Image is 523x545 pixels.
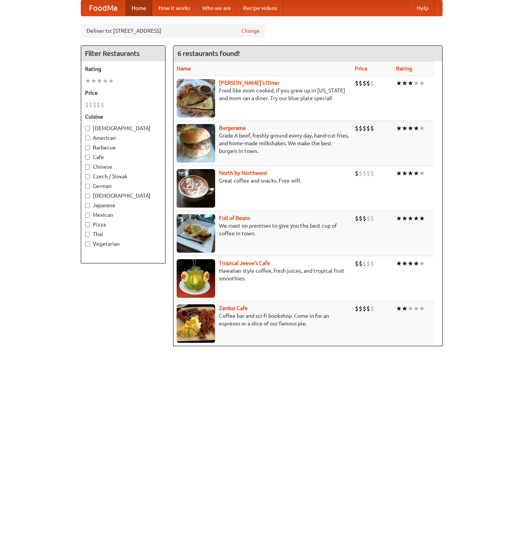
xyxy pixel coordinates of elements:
[85,192,161,200] label: [DEMOGRAPHIC_DATA]
[413,304,419,313] li: ★
[93,101,97,109] li: $
[370,214,374,223] li: $
[355,169,359,178] li: $
[363,214,366,223] li: $
[366,124,370,132] li: $
[85,222,90,227] input: Pizza
[89,101,93,109] li: $
[355,124,359,132] li: $
[85,240,161,248] label: Vegetarian
[97,101,100,109] li: $
[85,173,161,180] label: Czech / Slovak
[85,211,161,219] label: Mexican
[85,193,90,198] input: [DEMOGRAPHIC_DATA]
[85,182,161,190] label: German
[152,0,196,16] a: How it works
[85,113,161,121] h5: Cuisine
[370,259,374,268] li: $
[370,79,374,87] li: $
[219,260,270,266] b: Tropical Jeeve's Cafe
[85,126,90,131] input: [DEMOGRAPHIC_DATA]
[85,203,90,208] input: Japanese
[85,145,90,150] input: Barbecue
[355,259,359,268] li: $
[177,312,349,327] p: Coffee bar and sci-fi bookshop. Come in for an espresso or a slice of our famous pie.
[363,259,366,268] li: $
[219,215,250,221] a: Full of Beans
[177,87,349,102] p: Food like mom cooked, if you grew up in [US_STATE] and mom ran a diner. Try our blue plate special!
[359,214,363,223] li: $
[366,304,370,313] li: $
[219,305,248,311] a: Zardoz Cafe
[402,259,408,268] li: ★
[359,124,363,132] li: $
[85,65,161,73] h5: Rating
[177,50,240,57] ng-pluralize: 6 restaurants found!
[219,170,267,176] a: North by Northwest
[413,214,419,223] li: ★
[370,169,374,178] li: $
[85,101,89,109] li: $
[413,79,419,87] li: ★
[402,124,408,132] li: ★
[177,65,191,72] a: Name
[396,259,402,268] li: ★
[177,267,349,282] p: Hawaiian style coffee, fresh juices, and tropical fruit smoothies.
[366,214,370,223] li: $
[177,124,215,163] img: burgerama.jpg
[85,134,161,142] label: American
[219,80,279,86] b: [PERSON_NAME]'s Diner
[81,0,125,16] a: FoodMe
[85,153,161,161] label: Cafe
[125,0,152,16] a: Home
[108,77,114,85] li: ★
[363,124,366,132] li: $
[419,259,425,268] li: ★
[81,24,266,38] div: Deliver to: [STREET_ADDRESS]
[402,169,408,178] li: ★
[85,184,90,189] input: German
[85,124,161,132] label: [DEMOGRAPHIC_DATA]
[419,169,425,178] li: ★
[366,79,370,87] li: $
[355,304,359,313] li: $
[355,79,359,87] li: $
[85,164,90,169] input: Chinese
[411,0,434,16] a: Help
[359,259,363,268] li: $
[177,304,215,343] img: zardoz.jpg
[366,259,370,268] li: $
[81,46,165,61] h4: Filter Restaurants
[85,232,90,237] input: Thai
[396,124,402,132] li: ★
[363,169,366,178] li: $
[237,0,283,16] a: Recipe videos
[402,304,408,313] li: ★
[408,79,413,87] li: ★
[402,214,408,223] li: ★
[408,214,413,223] li: ★
[413,259,419,268] li: ★
[396,65,412,72] a: Rating
[413,124,419,132] li: ★
[97,77,102,85] li: ★
[85,213,90,218] input: Mexican
[85,144,161,151] label: Barbecue
[177,132,349,155] p: Grade A beef, freshly ground every day, hand-cut fries, and home-made milkshakes. We make the bes...
[355,65,368,72] a: Price
[100,101,104,109] li: $
[196,0,237,16] a: Who we are
[396,169,402,178] li: ★
[408,259,413,268] li: ★
[359,79,363,87] li: $
[366,169,370,178] li: $
[363,304,366,313] li: $
[219,125,246,131] a: Burgerama
[85,221,161,228] label: Pizza
[402,79,408,87] li: ★
[177,214,215,253] img: beans.jpg
[370,124,374,132] li: $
